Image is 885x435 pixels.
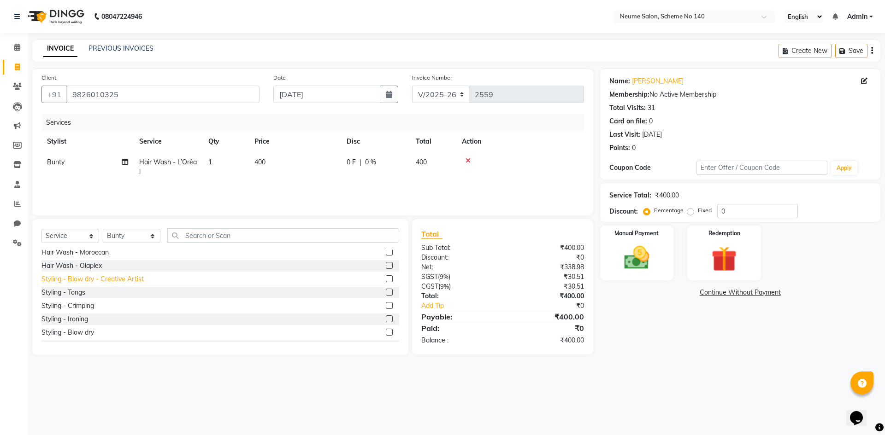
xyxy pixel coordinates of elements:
[412,74,452,82] label: Invoice Number
[609,191,651,200] div: Service Total:
[134,131,203,152] th: Service
[632,143,636,153] div: 0
[846,398,876,426] iframe: chat widget
[609,116,647,126] div: Card on file:
[609,207,638,216] div: Discount:
[41,261,102,271] div: Hair Wash - Olaplex
[414,311,502,322] div: Payable:
[24,4,87,29] img: logo
[414,282,502,291] div: ( )
[609,90,871,99] div: No Active Membership
[421,229,442,239] span: Total
[779,44,832,58] button: Create New
[347,157,356,167] span: 0 F
[440,273,448,280] span: 9%
[101,4,142,29] b: 08047224946
[41,248,109,257] div: Hair Wash - Moroccan
[602,288,879,297] a: Continue Without Payment
[609,90,649,99] div: Membership:
[208,158,212,166] span: 1
[649,116,653,126] div: 0
[41,74,56,82] label: Client
[43,41,77,57] a: INVOICE
[139,158,197,176] span: Hair Wash - L’Oréal
[517,301,590,311] div: ₹0
[66,86,260,103] input: Search by Name/Mobile/Email/Code
[41,328,94,337] div: Styling - Blow dry
[88,44,153,52] a: PREVIOUS INVOICES
[203,131,249,152] th: Qty
[502,336,590,345] div: ₹400.00
[414,291,502,301] div: Total:
[41,131,134,152] th: Stylist
[41,314,88,324] div: Styling - Ironing
[254,158,265,166] span: 400
[41,274,144,284] div: Styling - Blow dry - Creative Artist
[47,158,65,166] span: Bunty
[421,273,438,281] span: SGST
[502,323,590,334] div: ₹0
[502,282,590,291] div: ₹30.51
[654,206,684,215] label: Percentage
[41,86,67,103] button: +91
[502,311,590,322] div: ₹400.00
[414,336,502,345] div: Balance :
[41,301,94,311] div: Styling - Crimping
[648,103,655,113] div: 31
[609,76,630,86] div: Name:
[614,229,659,238] label: Manual Payment
[502,262,590,272] div: ₹338.98
[642,130,662,139] div: [DATE]
[365,157,376,167] span: 0 %
[655,191,679,200] div: ₹400.00
[835,44,867,58] button: Save
[273,74,286,82] label: Date
[609,143,630,153] div: Points:
[42,114,591,131] div: Services
[708,229,740,238] label: Redemption
[414,243,502,253] div: Sub Total:
[414,323,502,334] div: Paid:
[609,103,646,113] div: Total Visits:
[502,291,590,301] div: ₹400.00
[440,283,449,290] span: 9%
[698,206,712,215] label: Fixed
[632,76,684,86] a: [PERSON_NAME]
[410,131,456,152] th: Total
[609,163,696,173] div: Coupon Code
[703,243,745,275] img: _gift.svg
[502,243,590,253] div: ₹400.00
[502,253,590,262] div: ₹0
[414,253,502,262] div: Discount:
[414,272,502,282] div: ( )
[831,161,857,175] button: Apply
[416,158,427,166] span: 400
[502,272,590,282] div: ₹30.51
[414,262,502,272] div: Net:
[456,131,584,152] th: Action
[616,243,658,273] img: _cash.svg
[421,282,438,290] span: CGST
[414,301,517,311] a: Add Tip
[249,131,341,152] th: Price
[341,131,410,152] th: Disc
[41,341,218,351] div: [DEMOGRAPHIC_DATA] Treatment - Keratin Creative Artist
[847,12,867,22] span: Admin
[696,161,827,175] input: Enter Offer / Coupon Code
[167,228,399,243] input: Search or Scan
[41,288,85,297] div: Styling - Tongs
[360,157,361,167] span: |
[609,130,640,139] div: Last Visit:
